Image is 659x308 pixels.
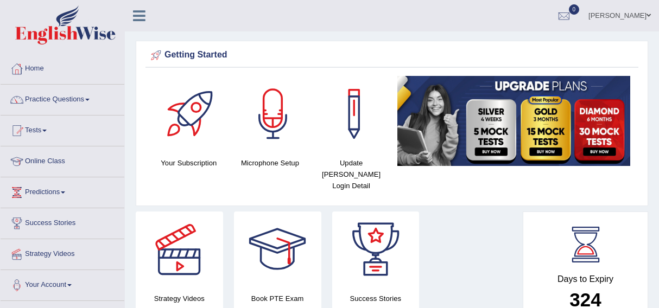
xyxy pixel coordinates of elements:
h4: Microphone Setup [235,157,306,169]
div: Getting Started [148,47,636,63]
h4: Book PTE Exam [234,293,321,304]
a: Tests [1,116,124,143]
a: Your Account [1,270,124,297]
a: Practice Questions [1,85,124,112]
a: Strategy Videos [1,239,124,266]
h4: Update [PERSON_NAME] Login Detail [316,157,386,191]
span: 0 [569,4,580,15]
img: small5.jpg [397,76,630,166]
a: Predictions [1,177,124,204]
a: Online Class [1,146,124,174]
h4: Your Subscription [154,157,224,169]
a: Home [1,54,124,81]
h4: Success Stories [332,293,420,304]
h4: Days to Expiry [535,274,636,284]
a: Success Stories [1,208,124,235]
h4: Strategy Videos [136,293,223,304]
